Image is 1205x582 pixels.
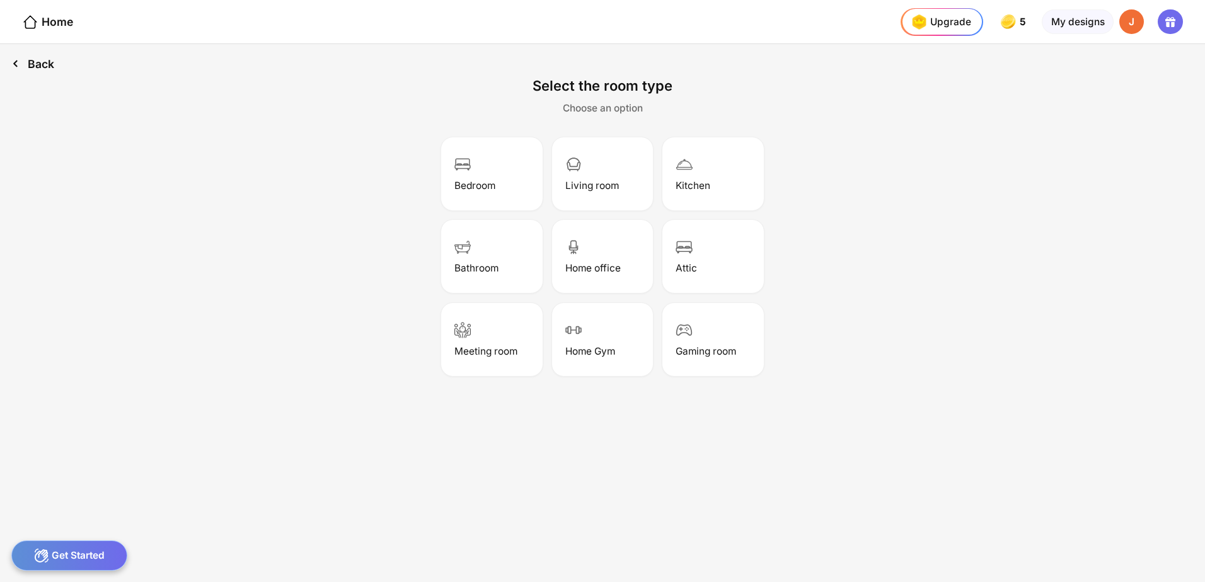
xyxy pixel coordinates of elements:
[565,262,621,274] div: Home office
[454,262,499,274] div: Bathroom
[676,180,710,191] div: Kitchen
[565,180,619,191] div: Living room
[22,14,73,30] div: Home
[1119,9,1144,35] div: J
[908,11,930,33] img: upgrade-nav-btn-icon.gif
[676,156,692,173] img: kitchenIcon.svg
[454,180,495,191] div: Bedroom
[454,156,471,173] img: bedIcon.svg
[565,345,615,357] div: Home Gym
[1042,9,1113,35] div: My designs
[565,239,582,255] img: officeIcon.svg
[1020,16,1029,28] span: 5
[563,102,643,114] div: Choose an option
[565,322,582,338] img: homeGymIcon.svg
[454,345,517,357] div: Meeting room
[533,77,672,94] div: Select the room type
[676,322,692,338] img: gameRoomIcon.svg
[908,11,971,33] div: Upgrade
[676,345,736,357] div: Gaming room
[454,239,471,255] img: bathroomIcon.svg
[676,262,697,274] div: Attic
[565,156,582,173] img: sofaIcon.svg
[676,239,692,255] img: bedIcon.svg
[11,540,128,571] div: Get Started
[454,322,471,338] img: meetingRoomIcon.svg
